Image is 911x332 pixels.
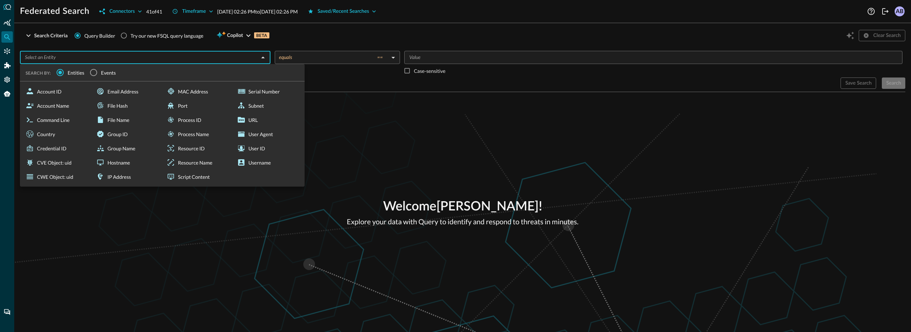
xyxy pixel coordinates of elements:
button: Help [865,6,877,17]
div: MAC Address [164,84,231,98]
span: SEARCH BY: [26,70,51,76]
div: Group Name [93,141,161,155]
div: Command Line [23,113,90,127]
div: Serial Number [234,84,302,98]
div: Country [23,127,90,141]
div: Process ID [164,113,231,127]
div: Summary Insights [1,17,13,28]
span: Copilot [227,31,243,40]
button: Close [258,53,268,63]
div: Resource ID [164,141,231,155]
p: 41 of 41 [146,8,162,15]
div: Timeframe [182,7,206,16]
div: Port [164,98,231,113]
div: CVE Object: uid [23,155,90,170]
div: AB [895,6,905,16]
div: Try our new FSQL query language [131,32,204,39]
div: Resource Name [164,155,231,170]
div: Subnet [234,98,302,113]
div: Addons [2,60,13,71]
span: equals [279,54,292,60]
button: Search Criteria [20,30,72,41]
div: File Hash [93,98,161,113]
div: Connectors [1,45,13,57]
div: Process Name [164,127,231,141]
div: Saved/Recent Searches [318,7,369,16]
input: Value [406,53,899,62]
span: Entities [68,69,84,76]
button: Saved/Recent Searches [304,6,381,17]
div: URL [234,113,302,127]
div: Email Address [93,84,161,98]
input: Select an Entity [22,53,257,62]
div: Hostname [93,155,161,170]
span: == [377,54,383,60]
div: User Agent [234,127,302,141]
button: Connectors [95,6,146,17]
button: Logout [880,6,891,17]
h1: Federated Search [20,6,89,17]
div: File Name [93,113,161,127]
button: Timeframe [168,6,217,17]
div: Search Criteria [34,31,68,40]
div: Chat [1,306,13,318]
div: IP Address [93,170,161,184]
div: Connectors [109,7,135,16]
span: Query Builder [84,32,115,39]
p: BETA [254,32,269,38]
div: Settings [1,74,13,85]
div: CWE Object: uid [23,170,90,184]
div: Query Agent [1,88,13,100]
div: User ID [234,141,302,155]
div: Script Content [164,170,231,184]
div: Credential ID [23,141,90,155]
span: Events [101,69,116,76]
div: Username [234,155,302,170]
div: Account Name [23,98,90,113]
div: Federated Search [1,31,13,43]
p: [DATE] 02:26 PM to [DATE] 02:26 PM [217,8,298,15]
p: Welcome [PERSON_NAME] ! [347,197,579,216]
button: CopilotBETA [212,30,274,41]
p: Case-sensitive [414,67,446,75]
div: equals [279,54,389,60]
div: Account ID [23,84,90,98]
div: Group ID [93,127,161,141]
p: Explore your data with Query to identify and respond to threats in minutes. [347,216,579,227]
